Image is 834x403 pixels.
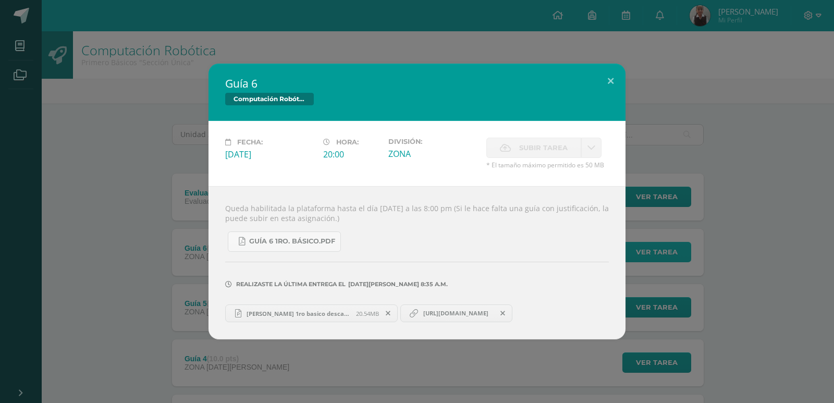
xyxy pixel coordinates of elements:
[236,280,346,288] span: Realizaste la última entrega el
[336,138,359,146] span: Hora:
[494,308,512,319] span: Remover entrega
[237,138,263,146] span: Fecha:
[225,149,315,160] div: [DATE]
[225,304,398,322] a: [PERSON_NAME] 1ro basico descartes.pptx 20.54MB
[388,138,478,145] label: División:
[388,148,478,160] div: ZONA
[225,93,314,105] span: Computación Robótica
[418,309,494,317] span: [URL][DOMAIN_NAME]
[379,308,397,319] span: Remover entrega
[596,64,625,99] button: Close (Esc)
[356,310,379,317] span: 20.54MB
[323,149,380,160] div: 20:00
[346,284,448,285] span: [DATE][PERSON_NAME] 8:35 a.m.
[208,186,625,339] div: Queda habilitada la plataforma hasta el día [DATE] a las 8:00 pm (Si le hace falta una guía con j...
[241,310,356,317] span: [PERSON_NAME] 1ro basico descartes.pptx
[249,237,335,246] span: Guía 6 1ro. Básico.pdf
[581,138,602,158] a: La fecha de entrega ha expirado
[519,138,568,157] span: Subir tarea
[486,161,609,169] span: * El tamaño máximo permitido es 50 MB
[225,76,609,91] h2: Guía 6
[486,138,581,158] label: La fecha de entrega ha expirado
[228,231,341,252] a: Guía 6 1ro. Básico.pdf
[400,304,513,322] a: [URL][DOMAIN_NAME]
